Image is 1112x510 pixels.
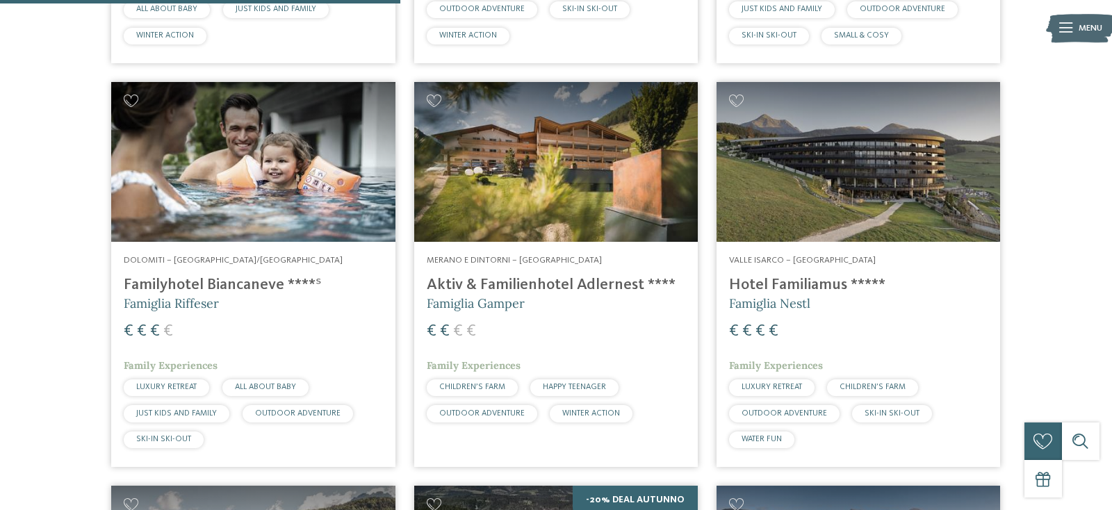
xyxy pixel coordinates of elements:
[124,359,218,372] span: Family Experiences
[235,383,296,391] span: ALL ABOUT BABY
[860,5,945,13] span: OUTDOOR ADVENTURE
[840,383,906,391] span: CHILDREN’S FARM
[742,5,822,13] span: JUST KIDS AND FAMILY
[414,82,698,242] img: Aktiv & Familienhotel Adlernest ****
[136,435,191,443] span: SKI-IN SKI-OUT
[150,323,160,340] span: €
[136,409,217,418] span: JUST KIDS AND FAMILY
[427,359,521,372] span: Family Experiences
[136,383,197,391] span: LUXURY RETREAT
[439,409,525,418] span: OUTDOOR ADVENTURE
[163,323,173,340] span: €
[255,409,341,418] span: OUTDOOR ADVENTURE
[111,82,395,467] a: Cercate un hotel per famiglie? Qui troverete solo i migliori! Dolomiti – [GEOGRAPHIC_DATA]/[GEOGR...
[124,295,219,311] span: Famiglia Riffeser
[111,82,395,242] img: Cercate un hotel per famiglie? Qui troverete solo i migliori!
[543,383,606,391] span: HAPPY TEENAGER
[137,323,147,340] span: €
[124,256,343,265] span: Dolomiti – [GEOGRAPHIC_DATA]/[GEOGRAPHIC_DATA]
[427,276,685,295] h4: Aktiv & Familienhotel Adlernest ****
[439,383,505,391] span: CHILDREN’S FARM
[466,323,476,340] span: €
[124,323,133,340] span: €
[136,5,197,13] span: ALL ABOUT BABY
[136,31,194,40] span: WINTER ACTION
[440,323,450,340] span: €
[742,323,752,340] span: €
[427,295,525,311] span: Famiglia Gamper
[427,256,602,265] span: Merano e dintorni – [GEOGRAPHIC_DATA]
[834,31,889,40] span: SMALL & COSY
[742,31,796,40] span: SKI-IN SKI-OUT
[742,435,782,443] span: WATER FUN
[427,323,436,340] span: €
[124,276,382,295] h4: Familyhotel Biancaneve ****ˢ
[729,323,739,340] span: €
[414,82,698,467] a: Cercate un hotel per famiglie? Qui troverete solo i migliori! Merano e dintorni – [GEOGRAPHIC_DAT...
[742,383,802,391] span: LUXURY RETREAT
[755,323,765,340] span: €
[439,5,525,13] span: OUTDOOR ADVENTURE
[562,409,620,418] span: WINTER ACTION
[453,323,463,340] span: €
[729,256,876,265] span: Valle Isarco – [GEOGRAPHIC_DATA]
[717,82,1000,242] img: Cercate un hotel per famiglie? Qui troverete solo i migliori!
[236,5,316,13] span: JUST KIDS AND FAMILY
[439,31,497,40] span: WINTER ACTION
[769,323,778,340] span: €
[729,359,823,372] span: Family Experiences
[742,409,827,418] span: OUTDOOR ADVENTURE
[562,5,617,13] span: SKI-IN SKI-OUT
[717,82,1000,467] a: Cercate un hotel per famiglie? Qui troverete solo i migliori! Valle Isarco – [GEOGRAPHIC_DATA] Ho...
[729,295,810,311] span: Famiglia Nestl
[865,409,919,418] span: SKI-IN SKI-OUT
